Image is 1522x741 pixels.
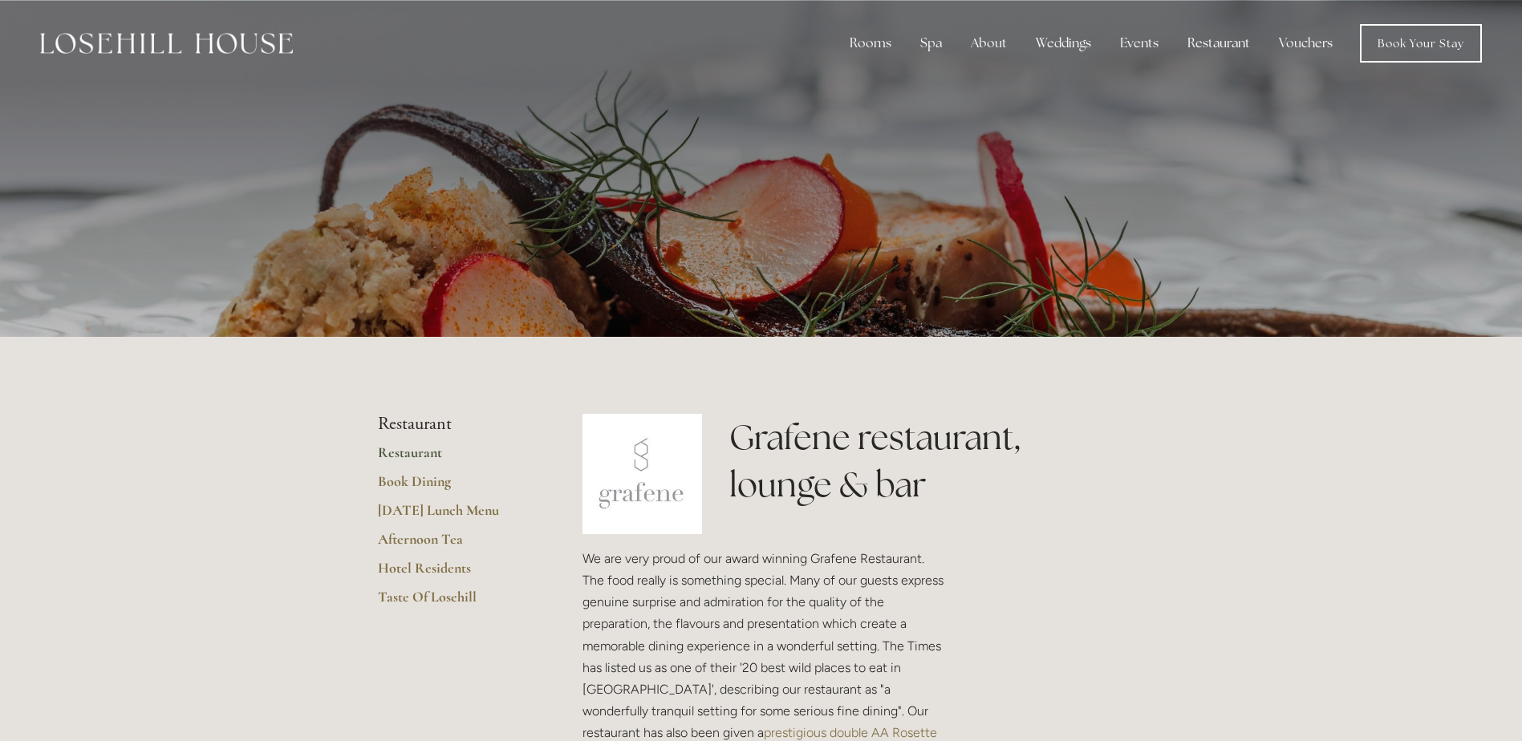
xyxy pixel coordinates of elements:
[378,588,531,617] a: Taste Of Losehill
[958,27,1020,59] div: About
[378,472,531,501] a: Book Dining
[1360,24,1482,63] a: Book Your Stay
[1175,27,1263,59] div: Restaurant
[582,414,703,534] img: grafene.jpg
[40,33,293,54] img: Losehill House
[378,443,531,472] a: Restaurant
[907,27,955,59] div: Spa
[729,414,1144,508] h1: Grafene restaurant, lounge & bar
[378,530,531,559] a: Afternoon Tea
[378,559,531,588] a: Hotel Residents
[378,414,531,435] li: Restaurant
[1266,27,1345,59] a: Vouchers
[837,27,904,59] div: Rooms
[378,501,531,530] a: [DATE] Lunch Menu
[1023,27,1104,59] div: Weddings
[1107,27,1171,59] div: Events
